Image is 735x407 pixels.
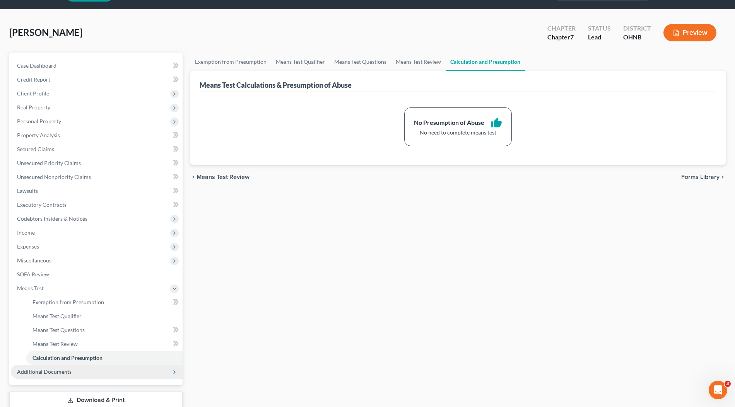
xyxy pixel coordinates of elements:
[663,24,716,41] button: Preview
[11,73,183,87] a: Credit Report
[17,243,39,250] span: Expenses
[11,142,183,156] a: Secured Claims
[200,80,352,90] div: Means Test Calculations & Presumption of Abuse
[547,24,576,33] div: Chapter
[17,257,51,264] span: Miscellaneous
[26,351,183,365] a: Calculation and Presumption
[17,76,50,83] span: Credit Report
[446,53,525,71] a: Calculation and Presumption
[17,160,81,166] span: Unsecured Priority Claims
[414,118,484,127] div: No Presumption of Abuse
[190,174,197,180] i: chevron_left
[17,174,91,180] span: Unsecured Nonpriority Claims
[197,174,250,180] span: Means Test Review
[17,90,49,97] span: Client Profile
[414,129,502,136] div: No need to complete means test
[9,27,82,38] span: [PERSON_NAME]
[17,285,44,291] span: Means Test
[190,174,250,180] button: chevron_left Means Test Review
[17,146,54,152] span: Secured Claims
[26,323,183,337] a: Means Test Questions
[681,174,720,180] span: Forms Library
[17,104,50,111] span: Real Property
[190,53,271,71] a: Exemption from Presumption
[720,174,726,180] i: chevron_right
[17,229,35,236] span: Income
[17,187,38,194] span: Lawsuits
[11,59,183,73] a: Case Dashboard
[725,381,731,387] span: 3
[32,299,104,305] span: Exemption from Presumption
[11,267,183,281] a: SOFA Review
[32,327,85,333] span: Means Test Questions
[11,170,183,184] a: Unsecured Nonpriority Claims
[11,156,183,170] a: Unsecured Priority Claims
[11,128,183,142] a: Property Analysis
[588,33,611,42] div: Lead
[17,118,61,124] span: Personal Property
[623,24,651,33] div: District
[547,33,576,42] div: Chapter
[271,53,330,71] a: Means Test Qualifier
[491,117,502,129] i: thumb_up
[330,53,391,71] a: Means Test Questions
[623,33,651,42] div: OHNB
[17,201,67,208] span: Executory Contracts
[17,132,60,138] span: Property Analysis
[17,271,49,278] span: SOFA Review
[681,174,726,180] button: Forms Library chevron_right
[391,53,446,71] a: Means Test Review
[26,295,183,309] a: Exemption from Presumption
[26,309,183,323] a: Means Test Qualifier
[709,381,727,399] iframe: Intercom live chat
[17,62,56,69] span: Case Dashboard
[588,24,611,33] div: Status
[17,368,72,375] span: Additional Documents
[26,337,183,351] a: Means Test Review
[32,313,82,319] span: Means Test Qualifier
[11,198,183,212] a: Executory Contracts
[570,33,574,41] span: 7
[32,341,78,347] span: Means Test Review
[32,354,103,361] span: Calculation and Presumption
[17,215,87,222] span: Codebtors Insiders & Notices
[11,184,183,198] a: Lawsuits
